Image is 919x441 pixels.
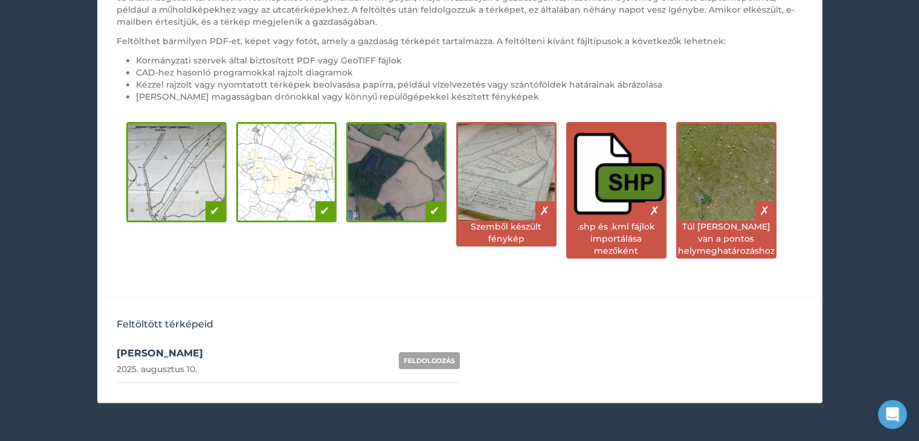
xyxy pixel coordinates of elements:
[128,124,225,220] img: A kézzel rajzolt ábra jó
[238,124,335,220] img: A digitális diagram jó
[471,221,541,244] font: Szemből készült fénykép
[117,364,197,375] font: 2025. augusztus 10.
[348,124,445,220] img: A drónfotózás jó dolog
[578,221,655,256] font: .shp és .kml fájlok importálása mezőként
[117,347,203,359] font: [PERSON_NAME]
[458,124,555,220] img: A ferdén készített fotók rosszak
[430,204,440,218] font: ✔
[136,67,353,78] font: CAD-hez hasonló programokkal rajzolt diagramok
[568,124,665,220] img: A shapefile-ok rosszak
[878,400,907,429] div: Intercom Messenger megnyitása
[210,204,220,218] font: ✔
[117,339,460,383] a: [PERSON_NAME]2025. augusztus 10.FELDOLGOZÁS
[320,204,330,218] font: ✔
[136,55,402,66] font: Kormányzati szervek által biztosított PDF vagy GeoTIFF fájlok
[678,221,775,256] font: Túl [PERSON_NAME] van a pontos helymeghatározáshoz
[136,91,540,102] font: [PERSON_NAME] magasságban drónokkal vagy könnyű repülőgépekkel készített fényképek
[650,204,660,218] font: ✗
[678,124,775,220] img: A közeli képek rosszak
[136,79,662,90] font: Kézzel rajzolt vagy nyomtatott térképek beolvasása papírra, például vízelvezetés vagy szántófölde...
[759,204,770,218] font: ✗
[117,318,213,330] font: Feltöltött térképeid
[117,36,726,47] font: Feltölthet bármilyen PDF-et, képet vagy fotót, amely a gazdaság térképét tartalmazza. A feltölten...
[404,356,455,365] font: FELDOLGOZÁS
[540,204,550,218] font: ✗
